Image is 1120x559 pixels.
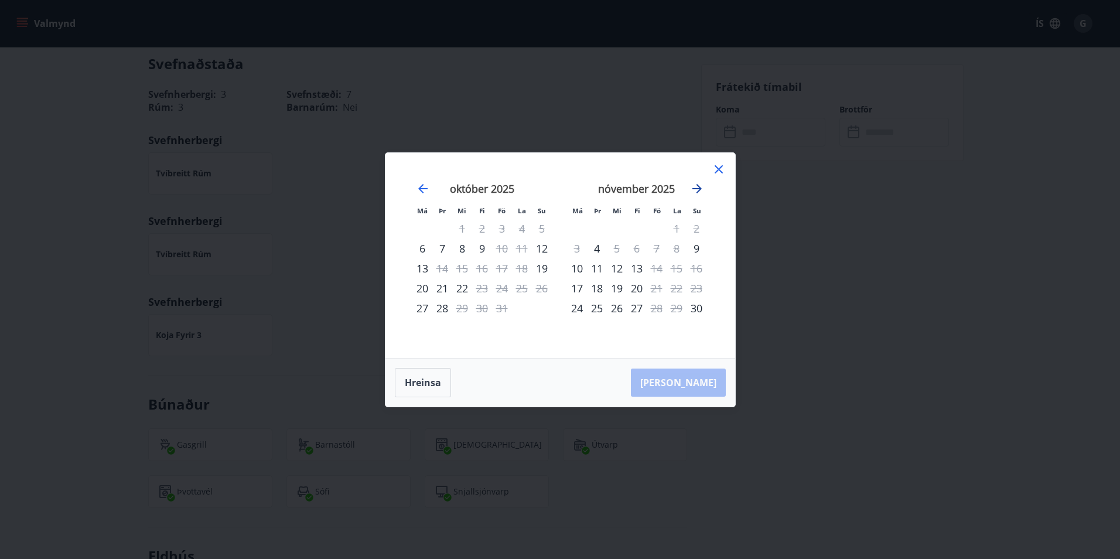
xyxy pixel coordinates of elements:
[587,238,607,258] td: Choose þriðjudagur, 4. nóvember 2025 as your check-in date. It’s available.
[693,206,701,215] small: Su
[538,206,546,215] small: Su
[687,238,706,258] td: Choose sunnudagur, 9. nóvember 2025 as your check-in date. It’s available.
[452,258,472,278] td: Not available. miðvikudagur, 15. október 2025
[567,298,587,318] div: Aðeins innritun í boði
[395,368,451,397] button: Hreinsa
[412,238,432,258] div: Aðeins innritun í boði
[627,278,647,298] div: 20
[598,182,675,196] strong: nóvember 2025
[687,258,706,278] td: Not available. sunnudagur, 16. nóvember 2025
[690,182,704,196] div: Move forward to switch to the next month.
[532,238,552,258] td: Choose sunnudagur, 12. október 2025 as your check-in date. It’s available.
[647,298,667,318] div: Aðeins útritun í boði
[673,206,681,215] small: La
[667,219,687,238] td: Not available. laugardagur, 1. nóvember 2025
[572,206,583,215] small: Má
[587,258,607,278] div: 11
[594,206,601,215] small: Þr
[412,258,432,278] td: Choose mánudagur, 13. október 2025 as your check-in date. It’s available.
[452,238,472,258] td: Choose miðvikudagur, 8. október 2025 as your check-in date. It’s available.
[607,298,627,318] td: Choose miðvikudagur, 26. nóvember 2025 as your check-in date. It’s available.
[687,298,706,318] div: Aðeins innritun í boði
[412,298,432,318] div: Aðeins innritun í boði
[472,298,492,318] td: Not available. fimmtudagur, 30. október 2025
[647,258,667,278] td: Not available. föstudagur, 14. nóvember 2025
[472,238,492,258] div: 9
[412,298,432,318] td: Choose mánudagur, 27. október 2025 as your check-in date. It’s available.
[587,298,607,318] td: Choose þriðjudagur, 25. nóvember 2025 as your check-in date. It’s available.
[432,278,452,298] td: Choose þriðjudagur, 21. október 2025 as your check-in date. It’s available.
[667,238,687,258] td: Not available. laugardagur, 8. nóvember 2025
[532,258,552,278] td: Choose sunnudagur, 19. október 2025 as your check-in date. It’s available.
[439,206,446,215] small: Þr
[452,298,472,318] td: Not available. miðvikudagur, 29. október 2025
[607,258,627,278] div: 12
[472,238,492,258] td: Choose fimmtudagur, 9. október 2025 as your check-in date. It’s available.
[492,298,512,318] td: Not available. föstudagur, 31. október 2025
[647,238,667,258] td: Not available. föstudagur, 7. nóvember 2025
[472,258,492,278] td: Not available. fimmtudagur, 16. október 2025
[613,206,622,215] small: Mi
[567,278,587,298] div: Aðeins innritun í boði
[587,258,607,278] td: Choose þriðjudagur, 11. nóvember 2025 as your check-in date. It’s available.
[532,278,552,298] td: Not available. sunnudagur, 26. október 2025
[567,238,587,258] td: Not available. mánudagur, 3. nóvember 2025
[412,278,432,298] td: Choose mánudagur, 20. október 2025 as your check-in date. It’s available.
[607,278,627,298] div: 19
[532,258,552,278] div: Aðeins innritun í boði
[627,298,647,318] td: Choose fimmtudagur, 27. nóvember 2025 as your check-in date. It’s available.
[412,238,432,258] td: Choose mánudagur, 6. október 2025 as your check-in date. It’s available.
[457,206,466,215] small: Mi
[432,258,452,278] div: Aðeins útritun í boði
[452,238,472,258] div: 8
[607,238,627,258] td: Not available. miðvikudagur, 5. nóvember 2025
[452,278,472,298] td: Choose miðvikudagur, 22. október 2025 as your check-in date. It’s available.
[412,278,432,298] div: 20
[627,258,647,278] div: 13
[567,278,587,298] td: Choose mánudagur, 17. nóvember 2025 as your check-in date. It’s available.
[607,258,627,278] td: Choose miðvikudagur, 12. nóvember 2025 as your check-in date. It’s available.
[452,219,472,238] td: Not available. miðvikudagur, 1. október 2025
[492,258,512,278] td: Not available. föstudagur, 17. október 2025
[627,278,647,298] td: Choose fimmtudagur, 20. nóvember 2025 as your check-in date. It’s available.
[587,278,607,298] div: 18
[687,219,706,238] td: Not available. sunnudagur, 2. nóvember 2025
[432,298,452,318] div: 28
[627,298,647,318] div: 27
[687,238,706,258] div: Aðeins innritun í boði
[512,219,532,238] td: Not available. laugardagur, 4. október 2025
[492,238,512,258] td: Not available. föstudagur, 10. október 2025
[452,298,472,318] div: Aðeins útritun í boði
[647,278,667,298] div: Aðeins útritun í boði
[532,238,552,258] div: Aðeins innritun í boði
[512,278,532,298] td: Not available. laugardagur, 25. október 2025
[607,238,627,258] div: Aðeins útritun í boði
[687,278,706,298] td: Not available. sunnudagur, 23. nóvember 2025
[647,258,667,278] div: Aðeins útritun í boði
[627,258,647,278] td: Choose fimmtudagur, 13. nóvember 2025 as your check-in date. It’s available.
[687,298,706,318] td: Choose sunnudagur, 30. nóvember 2025 as your check-in date. It’s available.
[667,278,687,298] td: Not available. laugardagur, 22. nóvember 2025
[479,206,485,215] small: Fi
[587,238,607,258] div: Aðeins innritun í boði
[492,219,512,238] td: Not available. föstudagur, 3. október 2025
[607,298,627,318] div: 26
[432,258,452,278] td: Not available. þriðjudagur, 14. október 2025
[472,278,492,298] td: Not available. fimmtudagur, 23. október 2025
[532,219,552,238] td: Not available. sunnudagur, 5. október 2025
[432,238,452,258] td: Choose þriðjudagur, 7. október 2025 as your check-in date. It’s available.
[647,298,667,318] td: Not available. föstudagur, 28. nóvember 2025
[667,258,687,278] td: Not available. laugardagur, 15. nóvember 2025
[653,206,661,215] small: Fö
[587,278,607,298] td: Choose þriðjudagur, 18. nóvember 2025 as your check-in date. It’s available.
[417,206,428,215] small: Má
[472,219,492,238] td: Not available. fimmtudagur, 2. október 2025
[399,167,721,344] div: Calendar
[518,206,526,215] small: La
[492,238,512,258] div: Aðeins útritun í boði
[587,298,607,318] div: 25
[472,278,492,298] div: Aðeins útritun í boði
[450,182,514,196] strong: október 2025
[498,206,506,215] small: Fö
[432,298,452,318] td: Choose þriðjudagur, 28. október 2025 as your check-in date. It’s available.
